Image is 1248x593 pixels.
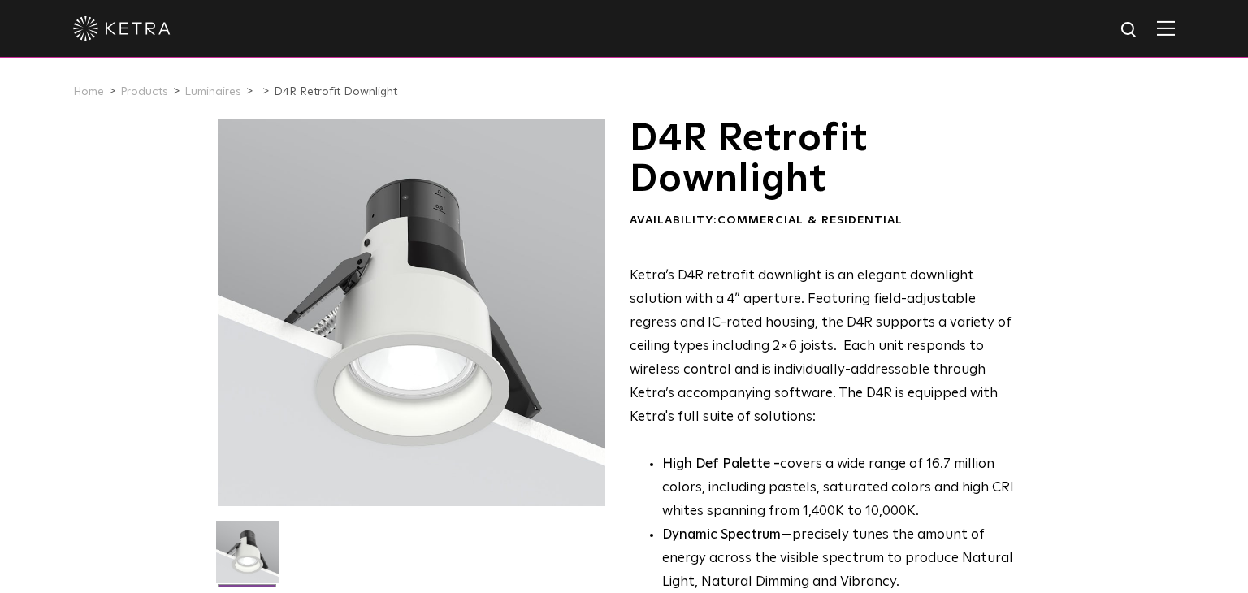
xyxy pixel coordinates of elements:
a: Luminaires [184,86,241,97]
p: Ketra’s D4R retrofit downlight is an elegant downlight solution with a 4” aperture. Featuring fie... [630,265,1025,429]
p: covers a wide range of 16.7 million colors, including pastels, saturated colors and high CRI whit... [662,453,1025,524]
img: ketra-logo-2019-white [73,16,171,41]
img: Hamburger%20Nav.svg [1157,20,1175,36]
strong: Dynamic Spectrum [662,528,781,542]
span: Commercial & Residential [717,214,903,226]
a: Home [73,86,104,97]
div: Availability: [630,213,1025,229]
a: D4R Retrofit Downlight [274,86,397,97]
h1: D4R Retrofit Downlight [630,119,1025,201]
a: Products [120,86,168,97]
img: search icon [1120,20,1140,41]
strong: High Def Palette - [662,457,780,471]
